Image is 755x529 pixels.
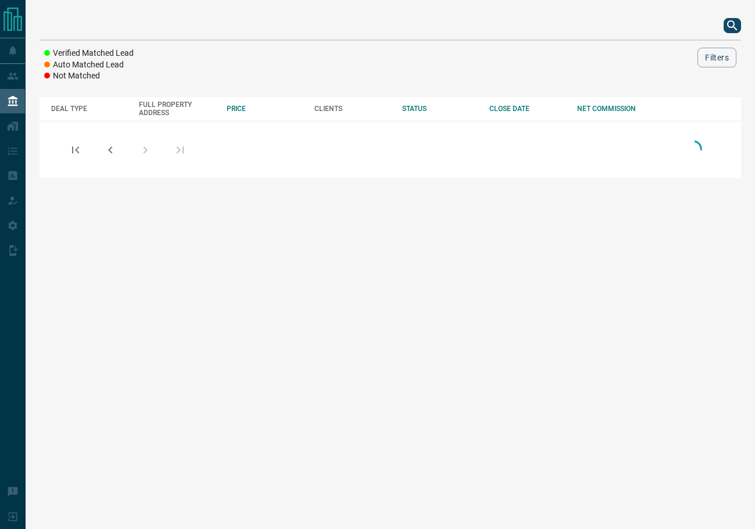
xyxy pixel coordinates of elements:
[139,101,215,117] div: FULL PROPERTY ADDRESS
[489,105,566,113] div: CLOSE DATE
[724,18,741,33] button: search button
[44,70,134,82] li: Not Matched
[51,105,127,113] div: DEAL TYPE
[697,48,736,67] button: Filters
[577,105,653,113] div: NET COMMISSION
[682,137,705,162] div: Loading
[314,105,391,113] div: CLIENTS
[402,105,478,113] div: STATUS
[44,59,134,71] li: Auto Matched Lead
[44,48,134,59] li: Verified Matched Lead
[227,105,303,113] div: PRICE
